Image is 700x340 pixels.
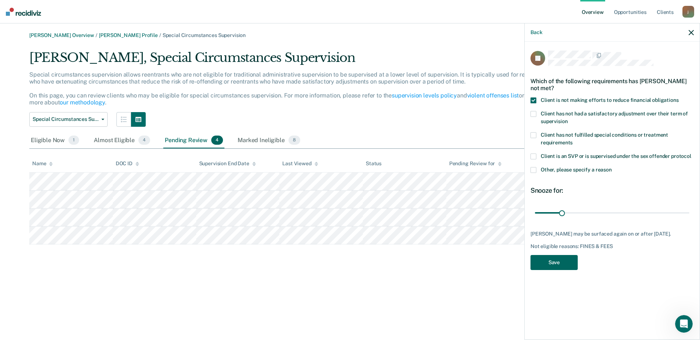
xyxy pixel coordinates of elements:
[99,32,158,38] a: [PERSON_NAME] Profile
[392,92,457,99] a: supervision levels policy
[60,99,105,106] a: our methodology
[29,32,94,38] a: [PERSON_NAME] Overview
[116,160,139,167] div: DOC ID
[541,111,688,124] span: Client has not had a satisfactory adjustment over their term of supervision
[282,160,318,167] div: Last Viewed
[163,32,246,38] span: Special Circumstances Supervision
[366,160,381,167] div: Status
[541,153,691,159] span: Client is an SVP or is supervised under the sex offender protocol
[449,160,502,167] div: Pending Review for
[541,167,612,173] span: Other, please specify a reason
[68,136,79,145] span: 1
[530,186,694,195] div: Snooze for:
[530,243,694,250] div: Not eligible reasons: FINES & FEES
[29,50,554,71] div: [PERSON_NAME], Special Circumstances Supervision
[288,136,300,145] span: 8
[94,32,99,38] span: /
[163,133,224,149] div: Pending Review
[530,231,694,237] div: [PERSON_NAME] may be surfaced again on or after [DATE].
[33,116,98,122] span: Special Circumstances Supervision
[199,160,256,167] div: Supervision End Date
[530,255,578,270] button: Save
[211,136,223,145] span: 4
[158,32,163,38] span: /
[29,71,547,106] p: Special circumstances supervision allows reentrants who are not eligible for traditional administ...
[236,133,302,149] div: Marked Ineligible
[675,315,693,333] iframe: Intercom live chat
[530,29,542,36] button: Back
[138,136,150,145] span: 4
[682,6,694,18] div: j
[467,92,519,99] a: violent offenses list
[541,97,679,103] span: Client is not making efforts to reduce financial obligations
[530,72,694,97] div: Which of the following requirements has [PERSON_NAME] not met?
[92,133,152,149] div: Almost Eligible
[32,160,53,167] div: Name
[29,133,81,149] div: Eligible Now
[541,132,668,145] span: Client has not fulfilled special conditions or treatment requirements
[6,8,41,16] img: Recidiviz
